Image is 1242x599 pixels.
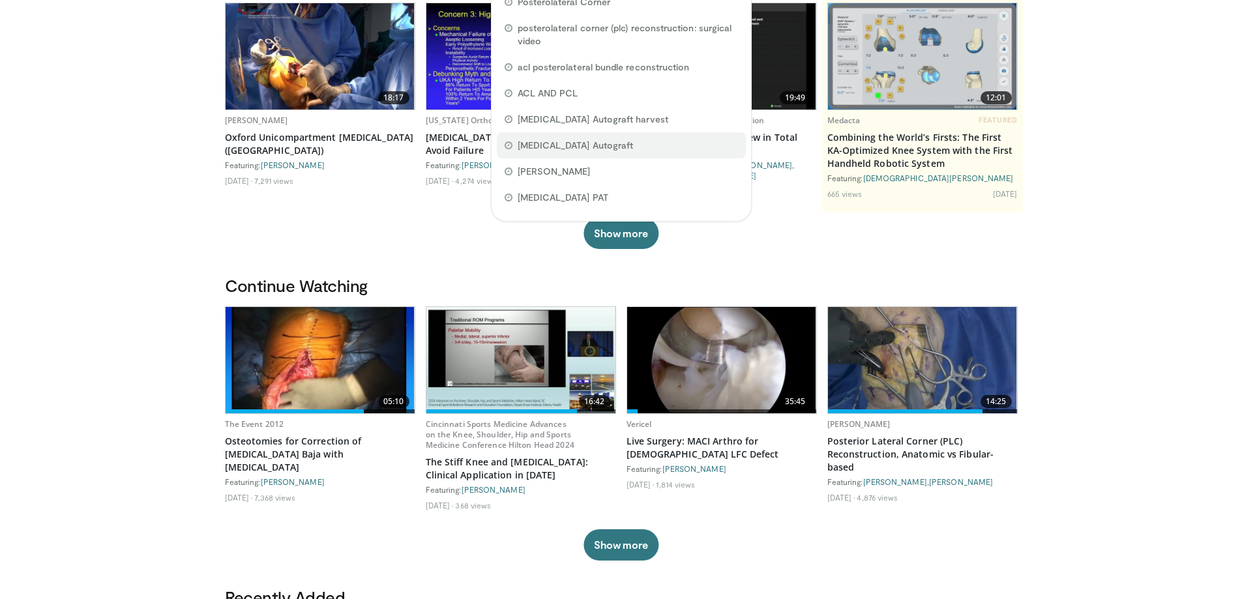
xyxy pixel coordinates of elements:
[226,3,415,110] a: 18:17
[828,3,1017,110] a: 12:01
[627,435,817,461] a: Live Surgery: MACI Arthro for [DEMOGRAPHIC_DATA] LFC Defect
[979,115,1017,124] span: FEATURED
[225,418,284,430] a: The Event 2012
[225,492,253,503] li: [DATE]
[627,307,816,413] a: 35:45
[225,275,1018,296] h3: Continue Watching
[828,307,1017,413] img: 1cefb3f3-a833-4bd4-bcff-5d854dc5e140.620x360_q85_upscale.jpg
[225,476,415,487] div: Featuring:
[455,500,491,510] li: 368 views
[827,476,1018,487] div: Featuring: ,
[518,87,578,100] span: ACL AND PCL
[981,91,1012,104] span: 12:01
[426,3,615,110] img: 96cc2583-08ec-4ecc-bcc5-b0da979cce6a.620x360_q85_upscale.jpg
[929,477,993,486] a: [PERSON_NAME]
[518,113,668,126] span: [MEDICAL_DATA] Autograft harvest
[827,492,855,503] li: [DATE]
[780,91,811,104] span: 19:49
[254,492,295,503] li: 7,368 views
[226,307,415,413] img: rQqFhpGihXXoLKSn4xMDoxOmtxOwKG7D.620x360_q85_upscale.jpg
[828,307,1017,413] a: 14:25
[378,395,409,408] span: 05:10
[627,479,655,489] li: [DATE]
[455,175,497,186] li: 4,274 views
[518,191,608,204] span: [MEDICAL_DATA] PAT
[827,188,863,199] li: 665 views
[518,22,738,48] span: posterolateral corner (plc) reconstruction: surgical video
[426,3,615,110] a: 10:20
[518,139,634,152] span: [MEDICAL_DATA] Autograft
[426,418,574,450] a: Cincinnati Sports Medicine Advances on the Knee, Shoulder, Hip and Sports Medicine Conference Hil...
[462,160,525,169] a: [PERSON_NAME]
[426,131,616,157] a: [MEDICAL_DATA]: My Journey & Results To Avoid Failure
[225,435,415,474] a: Osteotomies for Correction of [MEDICAL_DATA] Baja with [MEDICAL_DATA]
[378,91,409,104] span: 18:17
[518,165,591,178] span: [PERSON_NAME]
[728,160,792,169] a: [PERSON_NAME]
[863,173,1014,183] a: [DEMOGRAPHIC_DATA][PERSON_NAME]
[827,418,891,430] a: [PERSON_NAME]
[780,395,811,408] span: 35:45
[426,500,454,510] li: [DATE]
[225,115,288,126] a: [PERSON_NAME]
[993,188,1018,199] li: [DATE]
[426,456,616,482] a: The Stiff Knee and [MEDICAL_DATA]: Clinical Application in [DATE]
[426,307,615,413] img: 82847115-ecc6-45cd-a71c-51f4552e0bb5.620x360_q85_upscale.jpg
[226,307,415,413] a: 05:10
[827,435,1018,474] a: Posterior Lateral Corner (PLC) Reconstruction, Anatomic vs Fibular-based
[261,160,325,169] a: [PERSON_NAME]
[225,160,415,170] div: Featuring:
[225,175,253,186] li: [DATE]
[462,485,525,494] a: [PERSON_NAME]
[261,477,325,486] a: [PERSON_NAME]
[827,115,861,126] a: Medacta
[863,477,927,486] a: [PERSON_NAME]
[656,479,695,489] li: 1,814 views
[426,175,454,186] li: [DATE]
[827,131,1018,170] a: Combining the World’s Firsts: The First KA-Optimized Knee System with the First Handheld Robotic ...
[827,173,1018,183] div: Featuring:
[828,3,1017,110] img: aaf1b7f9-f888-4d9f-a252-3ca059a0bd02.620x360_q85_upscale.jpg
[254,175,293,186] li: 7,291 views
[225,131,415,157] a: Oxford Unicompartment [MEDICAL_DATA] ([GEOGRAPHIC_DATA])
[627,463,817,474] div: Featuring:
[662,464,726,473] a: [PERSON_NAME]
[584,218,658,249] button: Show more
[426,160,616,170] div: Featuring:
[426,307,615,413] a: 16:42
[627,307,816,413] img: eb023345-1e2d-4374-a840-ddbc99f8c97c.620x360_q85_upscale.jpg
[584,529,658,561] button: Show more
[857,492,898,503] li: 4,876 views
[627,418,652,430] a: Vericel
[426,484,616,495] div: Featuring:
[226,3,415,110] img: e6f05148-0552-4775-ab59-e5595e859885.620x360_q85_upscale.jpg
[426,115,564,126] a: [US_STATE] Orthopaedic Association
[579,395,610,408] span: 16:42
[981,395,1012,408] span: 14:25
[518,61,690,74] span: acl posterolateral bundle reconstruction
